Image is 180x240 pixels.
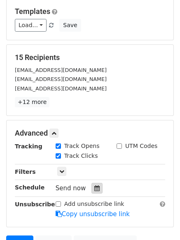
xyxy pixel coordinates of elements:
[15,53,165,62] h5: 15 Recipients
[15,143,42,150] strong: Tracking
[64,200,124,208] label: Add unsubscribe link
[15,129,165,138] h5: Advanced
[125,142,157,150] label: UTM Codes
[59,19,81,32] button: Save
[56,185,86,192] span: Send now
[64,142,100,150] label: Track Opens
[15,97,49,107] a: +12 more
[15,201,55,208] strong: Unsubscribe
[15,67,107,73] small: [EMAIL_ADDRESS][DOMAIN_NAME]
[15,168,36,175] strong: Filters
[15,85,107,92] small: [EMAIL_ADDRESS][DOMAIN_NAME]
[15,19,47,32] a: Load...
[15,7,50,16] a: Templates
[56,210,130,218] a: Copy unsubscribe link
[139,201,180,240] iframe: Chat Widget
[15,184,44,191] strong: Schedule
[64,152,98,160] label: Track Clicks
[15,76,107,82] small: [EMAIL_ADDRESS][DOMAIN_NAME]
